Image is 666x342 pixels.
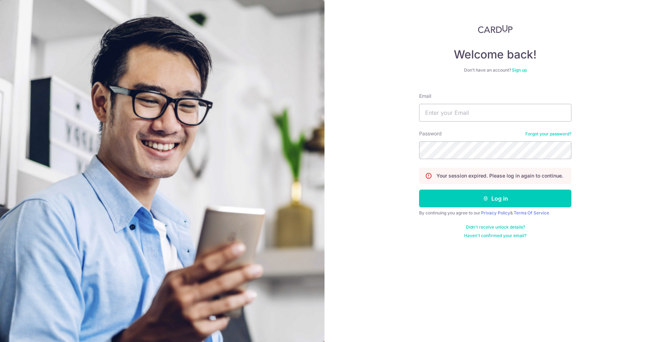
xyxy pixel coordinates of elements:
p: Your session expired. Please log in again to continue. [436,172,563,179]
a: Haven't confirmed your email? [464,233,526,239]
a: Terms Of Service [514,210,549,215]
div: By continuing you agree to our & [419,210,571,216]
button: Log in [419,190,571,207]
a: Forgot your password? [525,131,571,137]
a: Sign up [512,67,527,73]
label: Email [419,92,431,100]
label: Password [419,130,442,137]
div: Don’t have an account? [419,67,571,73]
a: Didn't receive unlock details? [466,224,525,230]
h4: Welcome back! [419,47,571,62]
input: Enter your Email [419,104,571,122]
a: Privacy Policy [481,210,510,215]
img: CardUp Logo [478,25,513,33]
